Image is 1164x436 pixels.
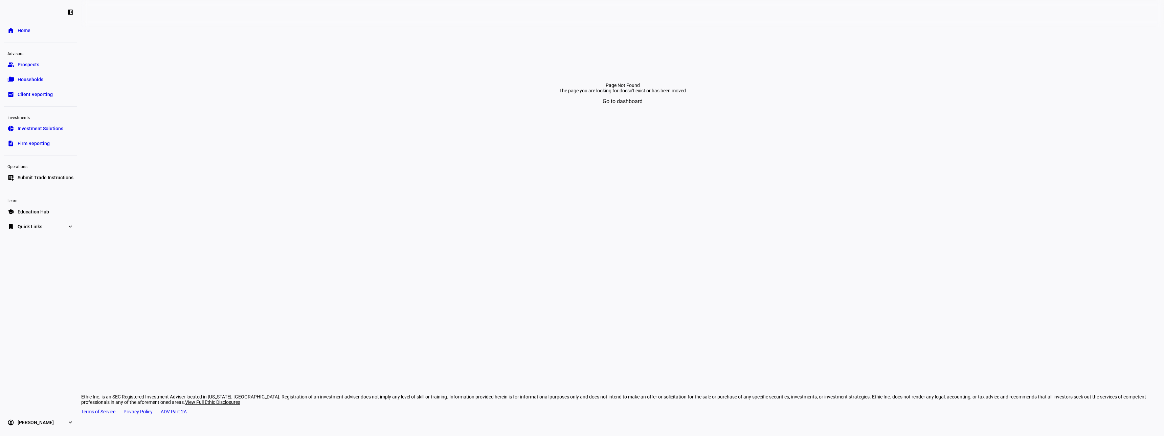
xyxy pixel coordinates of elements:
span: Go to dashboard [603,93,643,110]
eth-mat-symbol: home [7,27,14,34]
span: View Full Ethic Disclosures [185,399,240,405]
a: folder_copyHouseholds [4,73,77,86]
eth-mat-symbol: expand_more [67,419,74,426]
a: Privacy Policy [124,409,153,414]
div: The page you are looking for doesn't exist or has been moved [485,88,761,93]
a: bid_landscapeClient Reporting [4,88,77,101]
span: Firm Reporting [18,140,50,147]
a: descriptionFirm Reporting [4,137,77,150]
div: Page Not Found [89,83,1156,88]
eth-mat-symbol: folder_copy [7,76,14,83]
span: Investment Solutions [18,125,63,132]
a: pie_chartInvestment Solutions [4,122,77,135]
eth-mat-symbol: bookmark [7,223,14,230]
eth-mat-symbol: account_circle [7,419,14,426]
div: Advisors [4,48,77,58]
eth-mat-symbol: description [7,140,14,147]
a: homeHome [4,24,77,37]
div: Operations [4,161,77,171]
eth-mat-symbol: pie_chart [7,125,14,132]
span: Prospects [18,61,39,68]
span: Home [18,27,30,34]
a: ADV Part 2A [161,409,187,414]
div: Learn [4,196,77,205]
eth-mat-symbol: bid_landscape [7,91,14,98]
div: Investments [4,112,77,122]
span: Education Hub [18,208,49,215]
a: Terms of Service [81,409,115,414]
eth-mat-symbol: list_alt_add [7,174,14,181]
span: Households [18,76,43,83]
span: Client Reporting [18,91,53,98]
eth-mat-symbol: left_panel_close [67,9,74,16]
a: groupProspects [4,58,77,71]
div: Ethic Inc. is an SEC Registered Investment Adviser located in [US_STATE], [GEOGRAPHIC_DATA]. Regi... [81,394,1164,405]
eth-mat-symbol: school [7,208,14,215]
eth-mat-symbol: group [7,61,14,68]
button: Go to dashboard [593,93,652,110]
span: Submit Trade Instructions [18,174,73,181]
span: Quick Links [18,223,42,230]
eth-mat-symbol: expand_more [67,223,74,230]
span: [PERSON_NAME] [18,419,54,426]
